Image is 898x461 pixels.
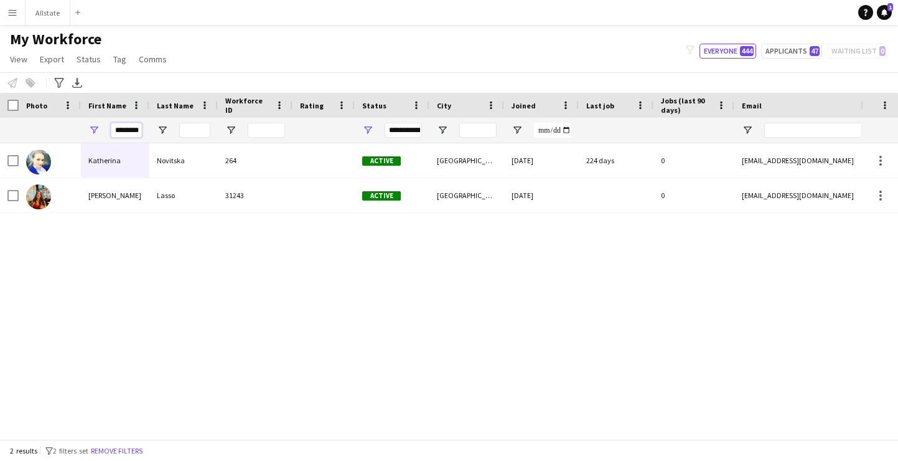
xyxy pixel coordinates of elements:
[362,156,401,166] span: Active
[362,125,373,136] button: Open Filter Menu
[429,143,504,178] div: [GEOGRAPHIC_DATA]
[429,178,504,212] div: [GEOGRAPHIC_DATA]
[504,143,579,178] div: [DATE]
[586,101,614,110] span: Last job
[225,125,236,136] button: Open Filter Menu
[877,5,892,20] a: 1
[218,178,292,212] div: 31243
[218,143,292,178] div: 264
[10,54,27,65] span: View
[300,101,324,110] span: Rating
[10,30,101,49] span: My Workforce
[5,51,32,67] a: View
[653,178,734,212] div: 0
[362,191,401,201] span: Active
[740,46,754,56] span: 444
[653,143,734,178] div: 0
[179,123,210,138] input: Last Name Filter Input
[134,51,172,67] a: Comms
[248,123,285,138] input: Workforce ID Filter Input
[26,1,70,25] button: Allstate
[362,101,386,110] span: Status
[88,101,126,110] span: First Name
[35,51,69,67] a: Export
[139,54,167,65] span: Comms
[579,143,653,178] div: 224 days
[437,101,451,110] span: City
[72,51,106,67] a: Status
[81,178,149,212] div: [PERSON_NAME]
[157,101,194,110] span: Last Name
[81,143,149,178] div: Katherina
[26,101,47,110] span: Photo
[52,75,67,90] app-action-btn: Advanced filters
[149,178,218,212] div: Lasso
[149,143,218,178] div: Novitska
[88,444,145,458] button: Remove filters
[113,54,126,65] span: Tag
[534,123,571,138] input: Joined Filter Input
[26,150,51,174] img: Katherina Novitska
[77,54,101,65] span: Status
[459,123,497,138] input: City Filter Input
[108,51,131,67] a: Tag
[26,184,51,209] img: Katherine Lasso
[111,123,142,138] input: First Name Filter Input
[887,3,893,11] span: 1
[225,96,270,115] span: Workforce ID
[810,46,820,56] span: 47
[70,75,85,90] app-action-btn: Export XLSX
[88,125,100,136] button: Open Filter Menu
[742,125,753,136] button: Open Filter Menu
[157,125,168,136] button: Open Filter Menu
[53,446,88,455] span: 2 filters set
[512,125,523,136] button: Open Filter Menu
[504,178,579,212] div: [DATE]
[661,96,712,115] span: Jobs (last 90 days)
[699,44,756,59] button: Everyone444
[761,44,822,59] button: Applicants47
[742,101,762,110] span: Email
[437,125,448,136] button: Open Filter Menu
[40,54,64,65] span: Export
[512,101,536,110] span: Joined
